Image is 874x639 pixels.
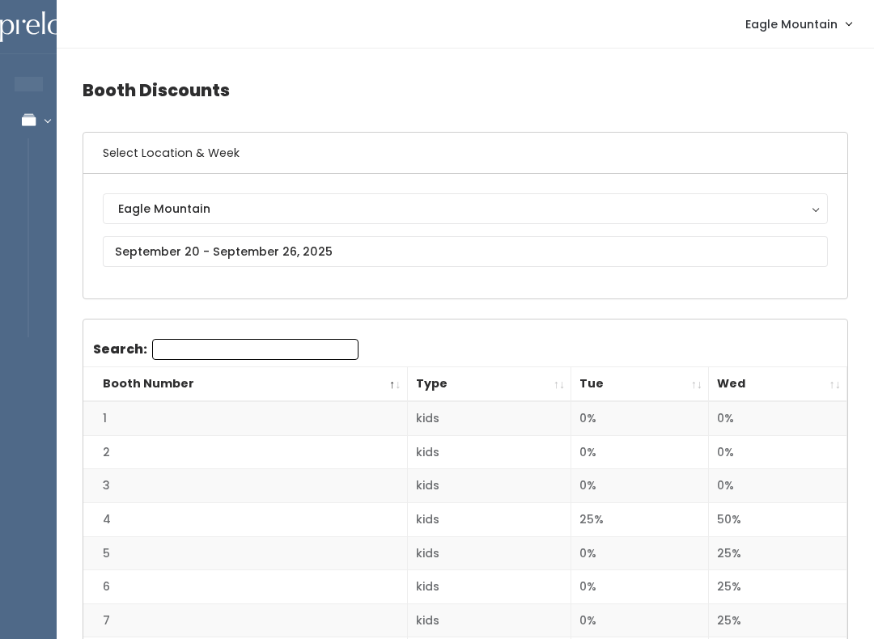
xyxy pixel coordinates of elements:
[118,200,812,218] div: Eagle Mountain
[709,603,847,637] td: 25%
[407,503,571,537] td: kids
[709,536,847,570] td: 25%
[709,435,847,469] td: 0%
[83,68,848,112] h4: Booth Discounts
[571,401,709,435] td: 0%
[83,401,407,435] td: 1
[103,236,828,267] input: September 20 - September 26, 2025
[83,435,407,469] td: 2
[83,603,407,637] td: 7
[407,469,571,503] td: kids
[407,536,571,570] td: kids
[407,570,571,604] td: kids
[103,193,828,224] button: Eagle Mountain
[152,339,359,360] input: Search:
[709,469,847,503] td: 0%
[709,503,847,537] td: 50%
[709,401,847,435] td: 0%
[83,367,407,402] th: Booth Number: activate to sort column descending
[571,435,709,469] td: 0%
[571,536,709,570] td: 0%
[83,133,847,174] h6: Select Location & Week
[571,469,709,503] td: 0%
[407,367,571,402] th: Type: activate to sort column ascending
[83,536,407,570] td: 5
[729,6,868,41] a: Eagle Mountain
[83,469,407,503] td: 3
[709,367,847,402] th: Wed: activate to sort column ascending
[93,339,359,360] label: Search:
[407,401,571,435] td: kids
[571,603,709,637] td: 0%
[745,15,838,33] span: Eagle Mountain
[571,570,709,604] td: 0%
[571,503,709,537] td: 25%
[83,570,407,604] td: 6
[407,435,571,469] td: kids
[709,570,847,604] td: 25%
[571,367,709,402] th: Tue: activate to sort column ascending
[407,603,571,637] td: kids
[83,503,407,537] td: 4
